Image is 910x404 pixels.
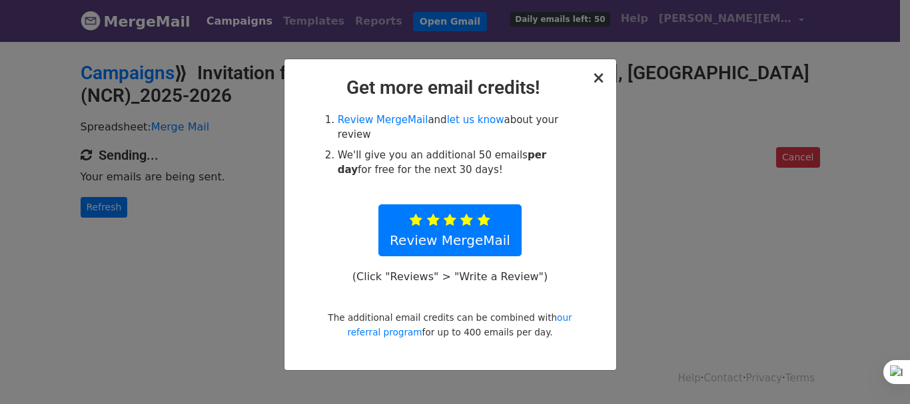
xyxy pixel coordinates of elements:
[378,204,522,256] a: Review MergeMail
[338,149,546,176] strong: per day
[295,77,606,99] h2: Get more email credits!
[338,114,428,126] a: Review MergeMail
[328,312,572,337] small: The additional email credits can be combined with for up to 400 emails per day.
[338,148,578,178] li: We'll give you an additional 50 emails for free for the next 30 days!
[592,69,605,87] span: ×
[592,70,605,86] button: Close
[338,112,578,142] li: and about your review
[447,114,504,126] a: let us know
[843,340,910,404] iframe: Chat Widget
[345,270,554,284] p: (Click "Reviews" > "Write a Review")
[347,312,572,337] a: our referral program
